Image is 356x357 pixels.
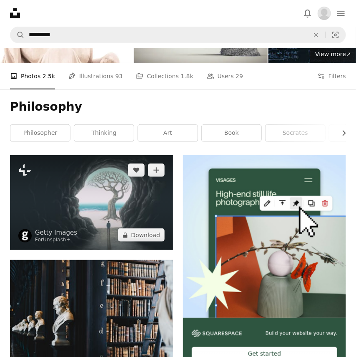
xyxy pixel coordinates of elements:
[333,5,349,22] button: Menu
[202,125,261,141] a: book
[43,237,70,243] a: Unsplash+
[307,27,325,43] button: Clear
[326,27,346,43] button: Visual search
[316,5,333,22] button: Profile
[10,99,346,114] h1: Philosophy
[68,63,123,89] a: Illustrations 93
[35,228,77,237] a: Getty Images
[10,155,173,250] img: Brain, tree and cave. Concept idea of mind, nature and spiritual. Surreal art. landscape painting...
[18,229,32,243] img: Go to Getty Images's profile
[10,27,25,43] button: Search Unsplash
[336,125,346,141] button: scroll list to the right
[10,125,70,141] a: philosopher
[115,72,123,81] span: 93
[118,228,165,242] button: Download
[136,63,193,89] a: Collections 1.8k
[315,51,351,57] span: View more ↗
[192,330,242,337] img: file-1606177908946-d1eed1cbe4f5image
[266,330,337,337] span: Build your website your way.
[148,164,165,177] button: Add to Collection
[138,125,198,141] a: art
[236,72,243,81] span: 29
[10,310,173,318] a: book lot on black wooden shelf
[181,72,193,81] span: 1.8k
[310,46,356,63] a: View more↗
[318,63,346,89] button: Filters
[207,63,243,89] a: Users 29
[299,5,316,22] button: Notifications
[35,237,77,243] div: For
[128,164,145,177] button: Like
[266,125,325,141] a: socrates
[318,7,331,20] img: Avatar of user Heroic Minds
[183,155,346,318] img: file-1723602894256-972c108553a7image
[10,8,20,18] a: Home — Unsplash
[10,199,173,206] a: Brain, tree and cave. Concept idea of mind, nature and spiritual. Surreal art. landscape painting...
[74,125,134,141] a: thinking
[10,27,346,43] form: Find visuals sitewide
